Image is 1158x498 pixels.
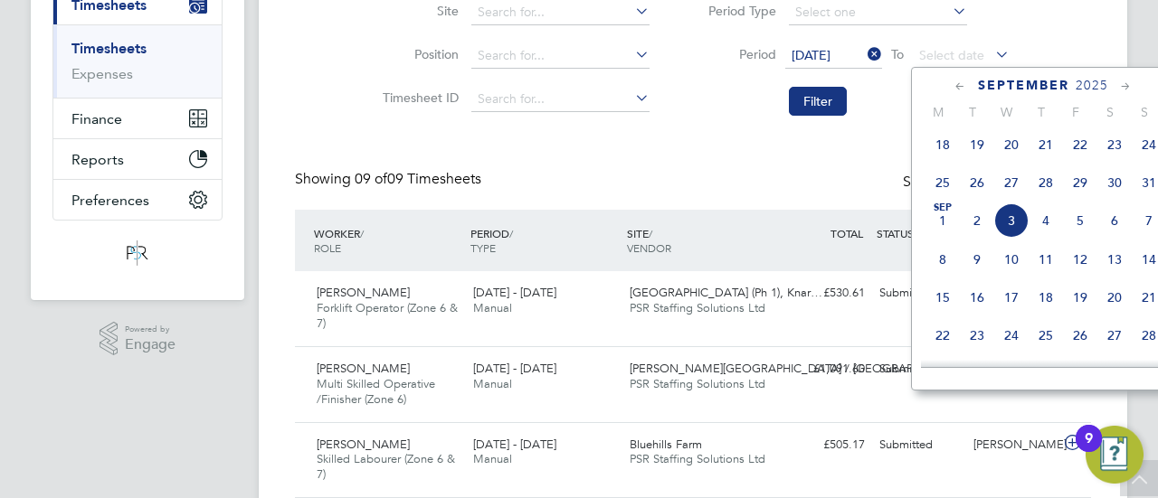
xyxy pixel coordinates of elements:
[994,280,1029,315] span: 17
[53,99,222,138] button: Finance
[71,192,149,209] span: Preferences
[630,285,822,300] span: [GEOGRAPHIC_DATA] (Ph 1), Knar…
[903,170,1055,195] div: Status
[778,354,872,384] div: £1,091.60
[925,280,960,315] span: 15
[1085,438,1093,462] div: 9
[1086,426,1144,484] button: Open Resource Center, 9 new notifications
[960,242,994,277] span: 9
[471,43,650,69] input: Search for...
[960,280,994,315] span: 16
[1093,104,1127,120] span: S
[1063,203,1097,238] span: 5
[960,127,994,162] span: 19
[317,300,458,331] span: Forklift Operator (Zone 6 & 7)
[627,240,671,255] span: VENDOR
[695,46,776,62] label: Period
[1097,318,1132,352] span: 27
[473,361,556,376] span: [DATE] - [DATE]
[1029,165,1063,200] span: 28
[377,46,459,62] label: Position
[960,356,994,390] span: 30
[925,356,960,390] span: 29
[925,242,960,277] span: 8
[872,217,966,249] div: STATUS
[1024,104,1058,120] span: T
[71,40,147,57] a: Timesheets
[314,240,341,255] span: ROLE
[473,451,512,466] span: Manual
[317,451,455,482] span: Skilled Labourer (Zone 6 & 7)
[355,170,481,188] span: 09 Timesheets
[1058,104,1093,120] span: F
[994,242,1029,277] span: 10
[886,42,909,66] span: To
[994,127,1029,162] span: 20
[925,203,960,238] span: 1
[100,322,176,356] a: Powered byEngage
[121,239,154,268] img: psrsolutions-logo-retina.png
[955,104,990,120] span: T
[630,451,765,466] span: PSR Staffing Solutions Ltd
[1097,203,1132,238] span: 6
[309,217,466,264] div: WORKER
[317,361,410,376] span: [PERSON_NAME]
[1029,280,1063,315] span: 18
[377,89,459,106] label: Timesheet ID
[831,226,863,240] span: TOTAL
[978,78,1069,93] span: September
[1063,318,1097,352] span: 26
[921,104,955,120] span: M
[355,170,387,188] span: 09 of
[317,285,410,300] span: [PERSON_NAME]
[125,322,176,337] span: Powered by
[53,180,222,220] button: Preferences
[470,240,496,255] span: TYPE
[960,318,994,352] span: 23
[71,65,133,82] a: Expenses
[317,376,435,407] span: Multi Skilled Operative /Finisher (Zone 6)
[960,203,994,238] span: 2
[960,165,994,200] span: 26
[1063,242,1097,277] span: 12
[1029,127,1063,162] span: 21
[925,165,960,200] span: 25
[71,151,124,168] span: Reports
[53,139,222,179] button: Reports
[71,110,122,127] span: Finance
[295,170,485,189] div: Showing
[360,226,364,240] span: /
[1097,242,1132,277] span: 13
[872,430,966,460] div: Submitted
[994,203,1029,238] span: 3
[630,300,765,315] span: PSR Staffing Solutions Ltd
[966,430,1060,460] div: [PERSON_NAME]
[630,361,972,376] span: [PERSON_NAME][GEOGRAPHIC_DATA] / [GEOGRAPHIC_DATA]
[317,437,410,452] span: [PERSON_NAME]
[1097,280,1132,315] span: 20
[695,3,776,19] label: Period Type
[925,203,960,212] span: Sep
[1029,318,1063,352] span: 25
[1097,165,1132,200] span: 30
[1063,280,1097,315] span: 19
[649,226,652,240] span: /
[466,217,622,264] div: PERIOD
[630,437,702,452] span: Bluehills Farm
[1029,242,1063,277] span: 11
[778,430,872,460] div: £505.17
[473,300,512,315] span: Manual
[789,87,847,116] button: Filter
[125,337,176,352] span: Engage
[990,104,1024,120] span: W
[994,165,1029,200] span: 27
[473,437,556,452] span: [DATE] - [DATE]
[377,3,459,19] label: Site
[792,47,831,63] span: [DATE]
[1076,78,1108,93] span: 2025
[925,127,960,162] span: 18
[1029,203,1063,238] span: 4
[925,318,960,352] span: 22
[53,24,222,98] div: Timesheets
[630,376,765,391] span: PSR Staffing Solutions Ltd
